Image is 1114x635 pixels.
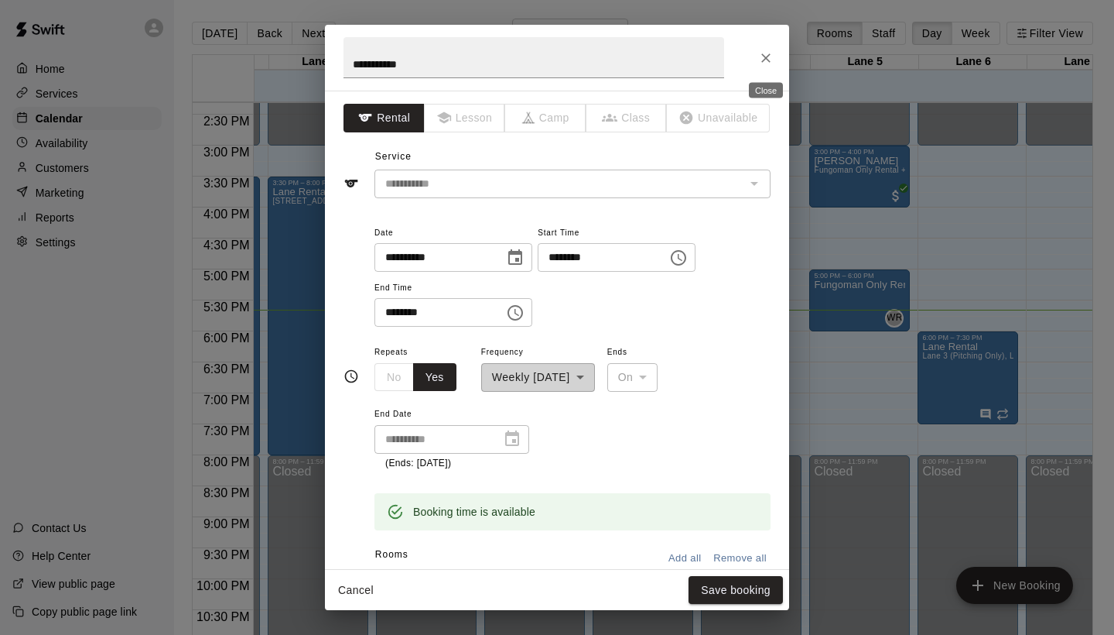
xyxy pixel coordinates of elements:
[343,369,359,384] svg: Timing
[752,44,780,72] button: Close
[385,456,518,472] p: (Ends: [DATE])
[425,104,506,132] span: The type of an existing booking cannot be changed
[660,547,709,571] button: Add all
[374,278,532,299] span: End Time
[374,170,771,198] div: The service of an existing booking cannot be changed
[607,342,658,363] span: Ends
[481,342,595,363] span: Frequency
[374,342,469,363] span: Repeats
[538,223,695,244] span: Start Time
[709,547,771,571] button: Remove all
[607,363,658,392] div: On
[500,297,531,328] button: Choose time, selected time is 7:30 PM
[586,104,668,132] span: The type of an existing booking cannot be changed
[343,176,359,191] svg: Service
[663,242,694,273] button: Choose time, selected time is 6:00 PM
[667,104,771,132] span: The type of an existing booking cannot be changed
[413,363,456,392] button: Yes
[413,498,535,526] div: Booking time is available
[375,549,408,560] span: Rooms
[374,363,456,392] div: outlined button group
[505,104,586,132] span: The type of an existing booking cannot be changed
[689,576,783,605] button: Save booking
[375,151,412,162] span: Service
[749,83,783,98] div: Close
[374,404,529,425] span: End Date
[331,576,381,605] button: Cancel
[343,104,425,132] button: Rental
[500,242,531,273] button: Choose date, selected date is Oct 9, 2025
[374,223,532,244] span: Date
